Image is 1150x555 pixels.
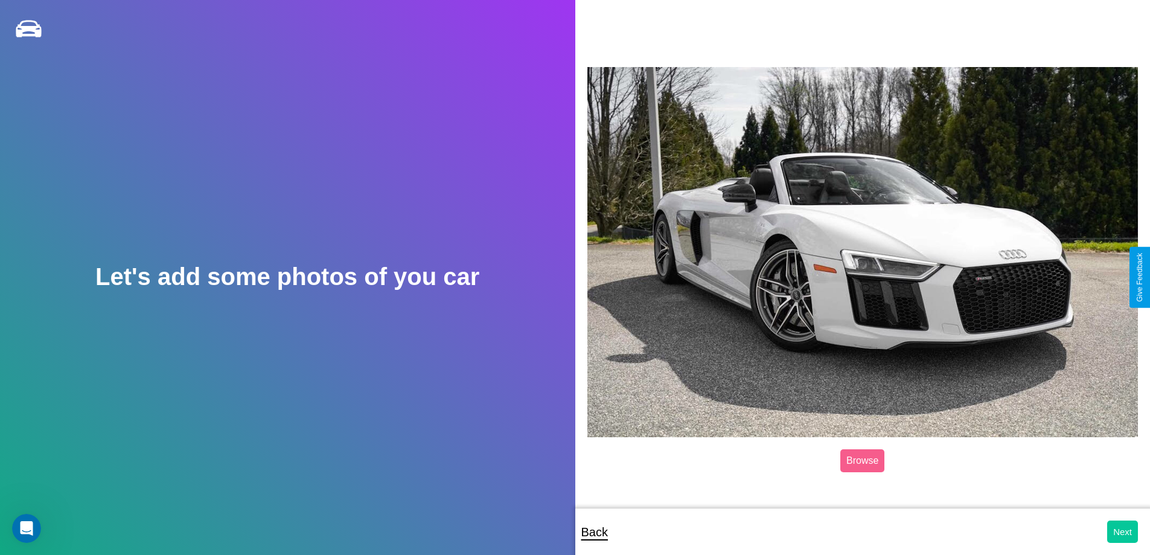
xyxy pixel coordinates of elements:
[12,514,41,543] iframe: Intercom live chat
[840,449,884,472] label: Browse
[1107,521,1138,543] button: Next
[95,263,479,290] h2: Let's add some photos of you car
[581,521,608,543] p: Back
[587,67,1139,437] img: posted
[1136,253,1144,302] div: Give Feedback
